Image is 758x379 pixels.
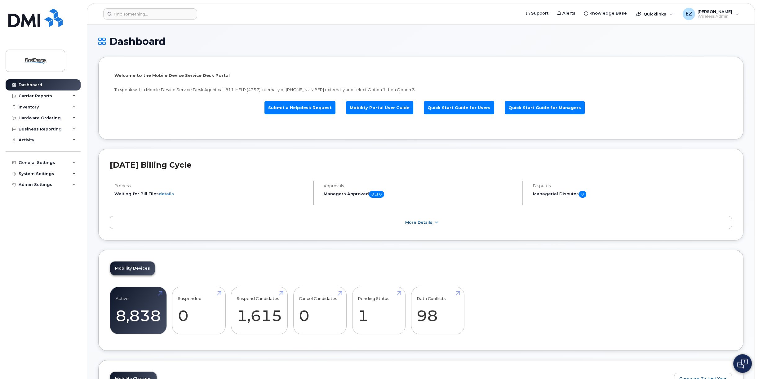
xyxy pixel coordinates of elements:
[737,359,748,368] img: Open chat
[533,191,732,198] h5: Managerial Disputes
[505,101,585,114] a: Quick Start Guide for Managers
[114,183,308,188] h4: Process
[114,87,727,93] p: To speak with a Mobile Device Service Desk Agent call 811-HELP (4357) internally or [PHONE_NUMBER...
[114,73,727,78] p: Welcome to the Mobile Device Service Desk Portal
[299,290,341,331] a: Cancel Candidates 0
[114,191,308,197] li: Waiting for Bill Files
[405,220,432,225] span: More Details
[346,101,413,114] a: Mobility Portal User Guide
[116,290,161,331] a: Active 8,838
[533,183,732,188] h4: Disputes
[98,36,743,47] h1: Dashboard
[369,191,384,198] span: 0 of 0
[264,101,335,114] a: Submit a Helpdesk Request
[579,191,586,198] span: 0
[110,262,155,275] a: Mobility Devices
[178,290,220,331] a: Suspended 0
[424,101,494,114] a: Quick Start Guide for Users
[110,160,732,170] h2: [DATE] Billing Cycle
[417,290,459,331] a: Data Conflicts 98
[324,183,517,188] h4: Approvals
[159,191,174,196] a: details
[237,290,282,331] a: Suspend Candidates 1,615
[358,290,400,331] a: Pending Status 1
[324,191,517,198] h5: Managers Approved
